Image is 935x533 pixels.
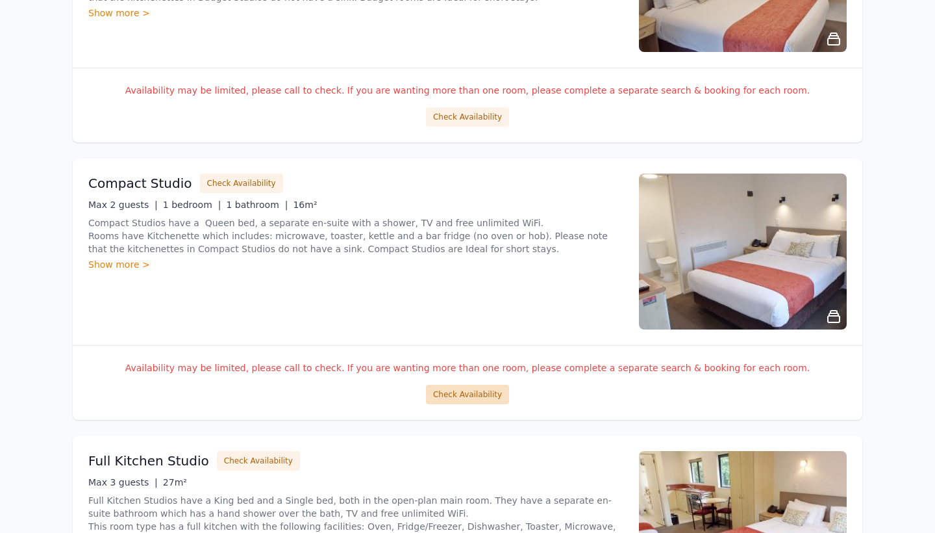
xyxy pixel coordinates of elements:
button: Check Availability [200,174,283,193]
button: Check Availability [426,385,509,404]
button: Check Availability [217,451,300,471]
span: 16m² [293,200,317,210]
div: Show more > [88,258,623,271]
span: Max 2 guests | [88,200,158,210]
h3: Full Kitchen Studio [88,452,209,470]
span: 1 bathroom | [226,200,288,210]
button: Check Availability [426,107,509,127]
p: Availability may be limited, please call to check. If you are wanting more than one room, please ... [88,361,847,374]
span: Max 3 guests | [88,477,158,487]
div: Show more > [88,6,623,19]
span: 27m² [163,477,187,487]
p: Availability may be limited, please call to check. If you are wanting more than one room, please ... [88,84,847,97]
p: Compact Studios have a Queen bed, a separate en-suite with a shower, TV and free unlimited WiFi. ... [88,216,623,255]
span: 1 bedroom | [163,200,221,210]
h3: Compact Studio [88,174,192,192]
